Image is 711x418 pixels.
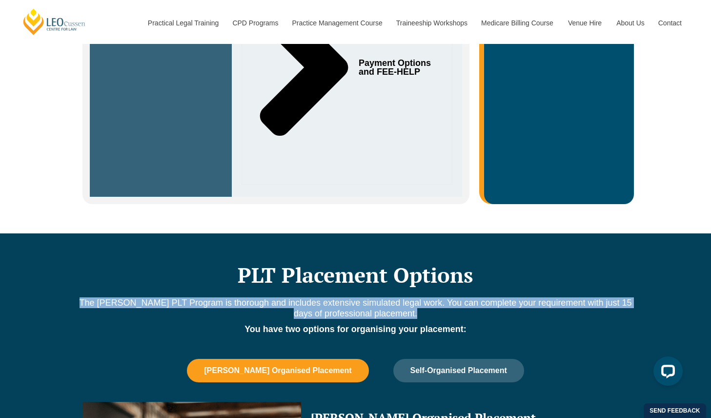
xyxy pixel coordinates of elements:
iframe: LiveChat chat widget [646,353,687,394]
span: Payment Options and FEE-HELP [359,59,435,76]
strong: You have two options for organising your placement: [244,324,467,334]
h2: PLT Placement Options [78,263,634,287]
a: Practical Legal Training [141,2,225,44]
a: CPD Programs [225,2,284,44]
a: Contact [651,2,689,44]
p: The [PERSON_NAME] PLT Program is thorough and includes extensive simulated legal work. You can co... [78,297,634,319]
a: Traineeship Workshops [389,2,474,44]
a: Venue Hire [561,2,609,44]
a: Medicare Billing Course [474,2,561,44]
span: [PERSON_NAME] Organised Placement [204,366,351,375]
a: [PERSON_NAME] Centre for Law [22,8,87,36]
span: Self-Organised Placement [410,366,507,375]
a: Practice Management Course [285,2,389,44]
a: About Us [609,2,651,44]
